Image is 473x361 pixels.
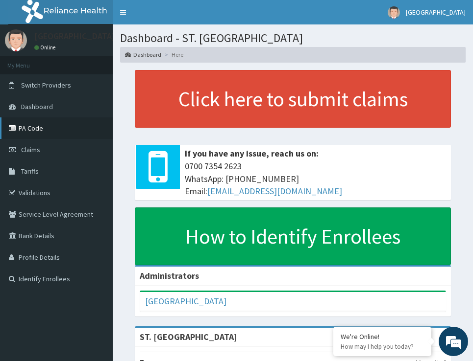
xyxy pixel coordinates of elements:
img: User Image [388,6,400,19]
p: [GEOGRAPHIC_DATA] [34,32,115,41]
b: Administrators [140,270,199,281]
span: Switch Providers [21,81,71,90]
a: Online [34,44,58,51]
a: Click here to submit claims [135,70,451,128]
span: 0700 7354 2623 WhatsApp: [PHONE_NUMBER] Email: [185,160,446,198]
span: Dashboard [21,102,53,111]
a: Dashboard [125,50,161,59]
span: Tariffs [21,167,39,176]
li: Here [162,50,183,59]
a: How to Identify Enrollees [135,207,451,265]
span: Claims [21,145,40,154]
strong: ST. [GEOGRAPHIC_DATA] [140,331,237,342]
b: If you have any issue, reach us on: [185,148,319,159]
span: [GEOGRAPHIC_DATA] [406,8,466,17]
a: [GEOGRAPHIC_DATA] [145,295,226,307]
a: [EMAIL_ADDRESS][DOMAIN_NAME] [207,185,342,197]
div: We're Online! [341,332,424,341]
h1: Dashboard - ST. [GEOGRAPHIC_DATA] [120,32,466,45]
p: How may I help you today? [341,342,424,351]
img: User Image [5,29,27,51]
